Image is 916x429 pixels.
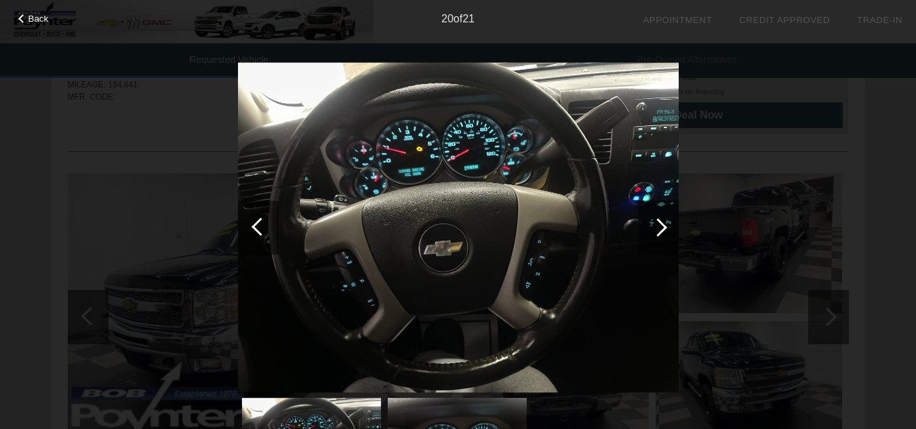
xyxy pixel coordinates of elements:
img: 4786a82009272183ad370531c4c7f41dx.jpg [238,62,679,393]
span: 21 [462,13,475,24]
span: 20 [441,13,454,24]
a: Trade-In [857,15,902,25]
a: Credit Approved [739,15,830,25]
span: Back [28,14,49,24]
a: Appointment [643,15,712,25]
